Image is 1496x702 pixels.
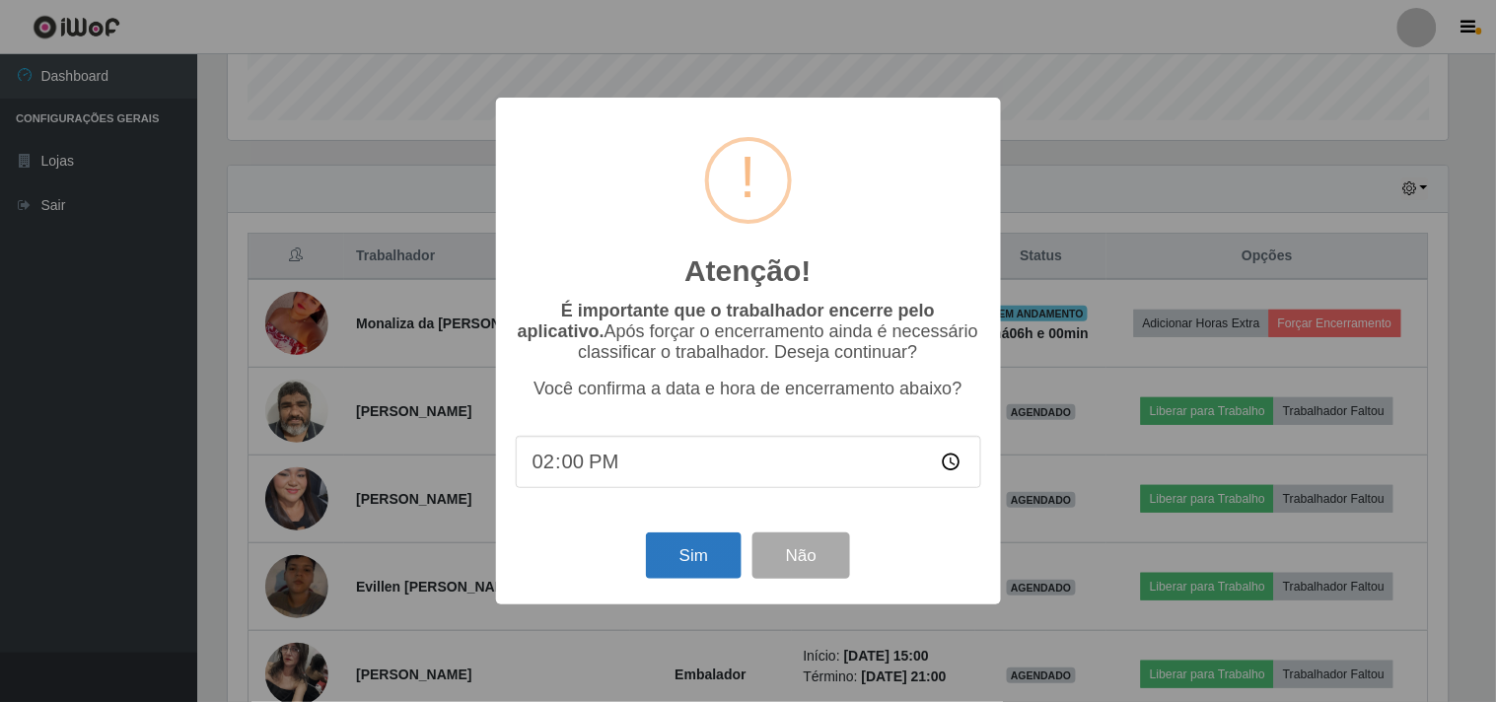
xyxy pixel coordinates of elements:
p: Você confirma a data e hora de encerramento abaixo? [516,379,981,399]
button: Sim [646,532,742,579]
b: É importante que o trabalhador encerre pelo aplicativo. [518,301,935,341]
button: Não [752,532,850,579]
p: Após forçar o encerramento ainda é necessário classificar o trabalhador. Deseja continuar? [516,301,981,363]
h2: Atenção! [684,253,811,289]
